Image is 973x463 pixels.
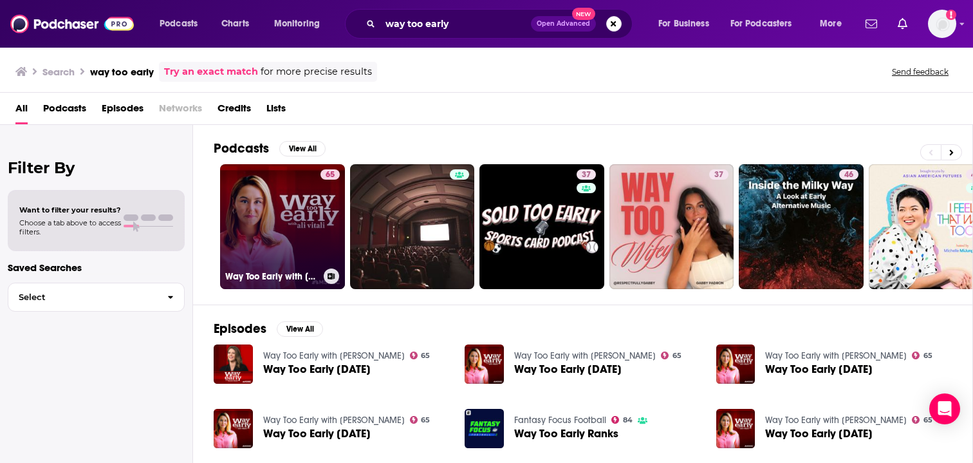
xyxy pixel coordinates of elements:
[265,14,337,34] button: open menu
[279,141,326,156] button: View All
[928,10,956,38] button: Show profile menu
[8,158,185,177] h2: Filter By
[42,66,75,78] h3: Search
[10,12,134,36] img: Podchaser - Follow, Share and Rate Podcasts
[214,140,326,156] a: PodcastsView All
[410,352,431,359] a: 65
[465,345,504,384] img: Way Too Early 8/11/21
[266,98,286,124] a: Lists
[274,15,320,33] span: Monitoring
[888,66,952,77] button: Send feedback
[572,8,595,20] span: New
[537,21,590,27] span: Open Advanced
[514,364,622,375] span: Way Too Early [DATE]
[912,416,932,424] a: 65
[661,352,681,359] a: 65
[263,350,405,361] a: Way Too Early with Ali Vitali
[326,169,335,182] span: 65
[844,169,853,182] span: 46
[214,409,253,448] img: Way Too Early 9/15/22
[90,66,154,78] h3: way too early
[739,164,864,289] a: 46
[765,428,873,439] span: Way Too Early [DATE]
[514,350,656,361] a: Way Too Early with Ali Vitali
[531,16,596,32] button: Open AdvancedNew
[19,218,121,236] span: Choose a tab above to access filters.
[8,261,185,274] p: Saved Searches
[263,415,405,426] a: Way Too Early with Ali Vitali
[514,364,622,375] a: Way Too Early 8/11/21
[263,364,371,375] span: Way Too Early [DATE]
[722,14,811,34] button: open menu
[160,15,198,33] span: Podcasts
[765,415,907,426] a: Way Too Early with Ali Vitali
[261,64,372,79] span: for more precise results
[410,416,431,424] a: 65
[479,164,604,289] a: 37
[611,416,633,424] a: 84
[912,352,932,359] a: 65
[649,14,725,34] button: open menu
[514,428,618,439] a: Way Too Early Ranks
[421,353,430,359] span: 65
[465,409,504,448] img: Way Too Early Ranks
[15,98,28,124] span: All
[43,98,86,124] a: Podcasts
[421,417,430,423] span: 65
[709,169,728,180] a: 37
[320,169,340,180] a: 65
[928,10,956,38] img: User Profile
[263,428,371,439] span: Way Too Early [DATE]
[357,9,645,39] div: Search podcasts, credits, & more...
[213,14,257,34] a: Charts
[514,415,606,426] a: Fantasy Focus Football
[923,353,932,359] span: 65
[658,15,709,33] span: For Business
[820,15,842,33] span: More
[263,428,371,439] a: Way Too Early 9/15/22
[672,353,681,359] span: 65
[214,140,269,156] h2: Podcasts
[151,14,214,34] button: open menu
[839,169,858,180] a: 46
[716,409,755,448] img: Way Too Early 6/17/25
[8,283,185,312] button: Select
[714,169,723,182] span: 37
[218,98,251,124] a: Credits
[577,169,596,180] a: 37
[159,98,202,124] span: Networks
[923,417,932,423] span: 65
[225,271,319,282] h3: Way Too Early with [PERSON_NAME]
[929,393,960,424] div: Open Intercom Messenger
[214,321,323,337] a: EpisodesView All
[765,350,907,361] a: Way Too Early with Ali Vitali
[214,321,266,337] h2: Episodes
[582,169,591,182] span: 37
[214,345,253,384] img: Way Too Early 10/7/20
[8,293,157,301] span: Select
[730,15,792,33] span: For Podcasters
[928,10,956,38] span: Logged in as adrian.villarreal
[220,164,345,289] a: 65Way Too Early with [PERSON_NAME]
[380,14,531,34] input: Search podcasts, credits, & more...
[609,164,734,289] a: 37
[263,364,371,375] a: Way Too Early 10/7/20
[102,98,144,124] a: Episodes
[765,364,873,375] a: Way Too Early 12/9/22
[765,428,873,439] a: Way Too Early 6/17/25
[623,417,633,423] span: 84
[716,345,755,384] img: Way Too Early 12/9/22
[221,15,249,33] span: Charts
